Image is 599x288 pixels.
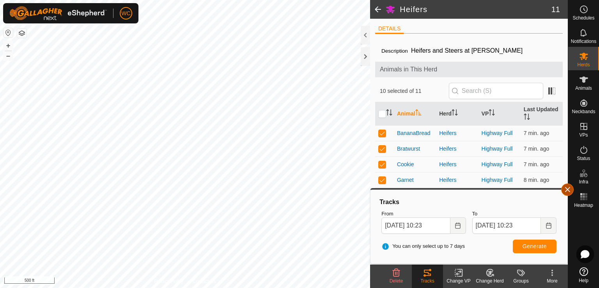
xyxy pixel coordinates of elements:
li: DETAILS [375,25,404,34]
label: To [472,210,556,218]
input: Search (S) [449,83,543,99]
p-sorticon: Activate to sort [452,110,458,117]
p-sorticon: Activate to sort [415,110,422,117]
button: Choose Date [541,217,556,234]
span: Status [577,156,590,161]
div: Change Herd [474,277,505,284]
span: Animals in This Herd [380,65,558,74]
span: Heatmap [574,203,593,208]
a: Help [568,264,599,286]
span: Animals [575,86,592,91]
button: Reset Map [4,28,13,37]
span: You can only select up to 7 days [381,242,465,250]
p-sorticon: Activate to sort [489,110,495,117]
button: + [4,41,13,50]
th: Herd [436,102,478,126]
a: Highway Full [482,161,513,167]
p-sorticon: Activate to sort [524,115,530,121]
a: Highway Full [482,146,513,152]
span: Aug 18, 2025, 10:15 AM [524,177,549,183]
span: Aug 18, 2025, 10:15 AM [524,161,549,167]
button: Map Layers [17,28,27,38]
div: Groups [505,277,537,284]
p-sorticon: Activate to sort [386,110,392,117]
span: Neckbands [572,109,595,114]
a: Contact Us [193,278,216,285]
span: Cookie [397,160,414,169]
div: Tracks [378,197,560,207]
span: Help [579,278,588,283]
span: Aug 18, 2025, 10:15 AM [524,130,549,136]
div: More [537,277,568,284]
span: Herds [577,62,590,67]
h2: Heifers [400,5,551,14]
button: Choose Date [450,217,466,234]
img: Gallagher Logo [9,6,107,20]
div: Heifers [439,176,475,184]
span: Schedules [572,16,594,20]
span: BananaBread [397,129,431,137]
button: – [4,51,13,60]
span: WC [121,9,130,18]
a: Highway Full [482,130,513,136]
span: Delete [390,278,403,284]
span: VPs [579,133,588,137]
span: Notifications [571,39,596,44]
span: Aug 18, 2025, 10:15 AM [524,146,549,152]
th: Last Updated [521,102,563,126]
span: 10 selected of 11 [380,87,449,95]
div: Tracks [412,277,443,284]
span: Generate [523,243,547,249]
span: Bratwurst [397,145,420,153]
div: Change VP [443,277,474,284]
div: Heifers [439,145,475,153]
a: Highway Full [482,177,513,183]
th: VP [478,102,521,126]
span: Garnet [397,176,414,184]
span: Infra [579,180,588,184]
span: 11 [551,4,560,15]
button: Generate [513,240,556,253]
span: Heifers and Steers at [PERSON_NAME] [408,44,526,57]
label: From [381,210,466,218]
label: Description [381,48,408,54]
div: Heifers [439,129,475,137]
div: Heifers [439,160,475,169]
th: Animal [394,102,436,126]
a: Privacy Policy [154,278,184,285]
